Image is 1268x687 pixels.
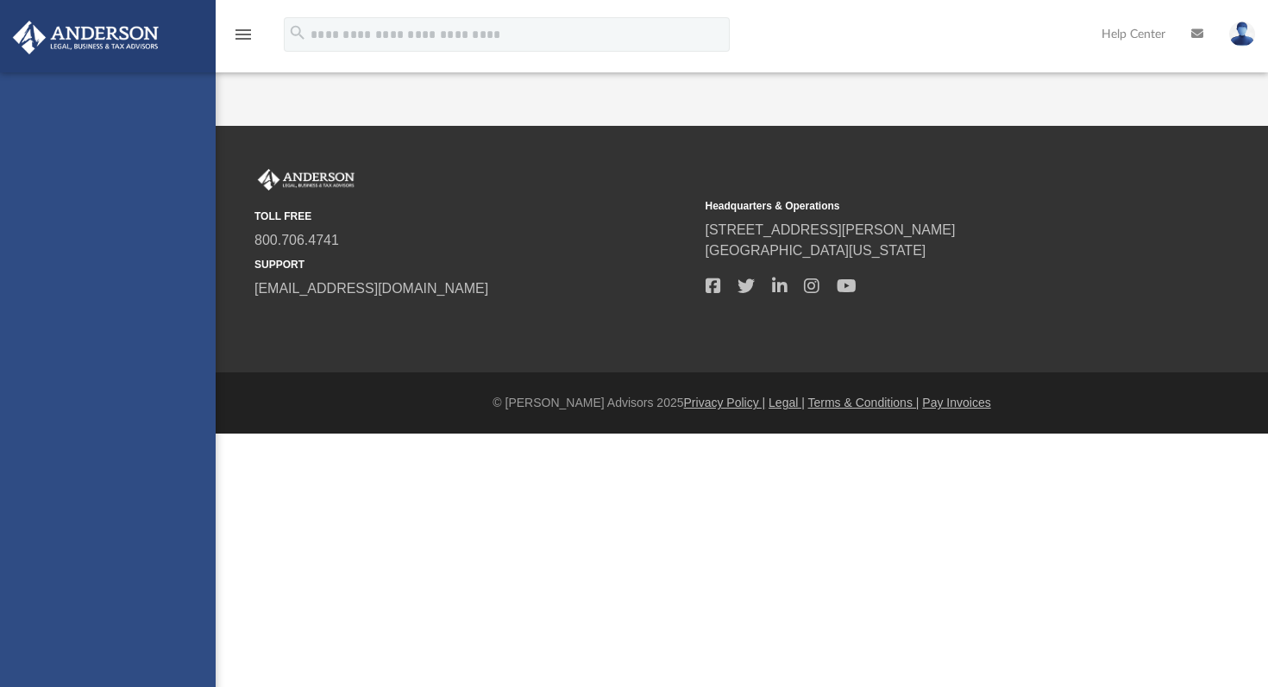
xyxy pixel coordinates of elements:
[706,198,1145,214] small: Headquarters & Operations
[254,169,358,191] img: Anderson Advisors Platinum Portal
[254,257,694,272] small: SUPPORT
[254,209,694,224] small: TOLL FREE
[808,396,920,409] a: Terms & Conditions |
[1229,22,1255,47] img: User Pic
[288,23,307,42] i: search
[769,396,805,409] a: Legal |
[254,281,488,296] a: [EMAIL_ADDRESS][DOMAIN_NAME]
[254,233,339,247] a: 800.706.4741
[706,243,926,258] a: [GEOGRAPHIC_DATA][US_STATE]
[684,396,766,409] a: Privacy Policy |
[233,33,254,45] a: menu
[216,394,1268,412] div: © [PERSON_NAME] Advisors 2025
[8,21,164,54] img: Anderson Advisors Platinum Portal
[706,222,956,237] a: [STREET_ADDRESS][PERSON_NAME]
[233,24,254,45] i: menu
[922,396,990,409] a: Pay Invoices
